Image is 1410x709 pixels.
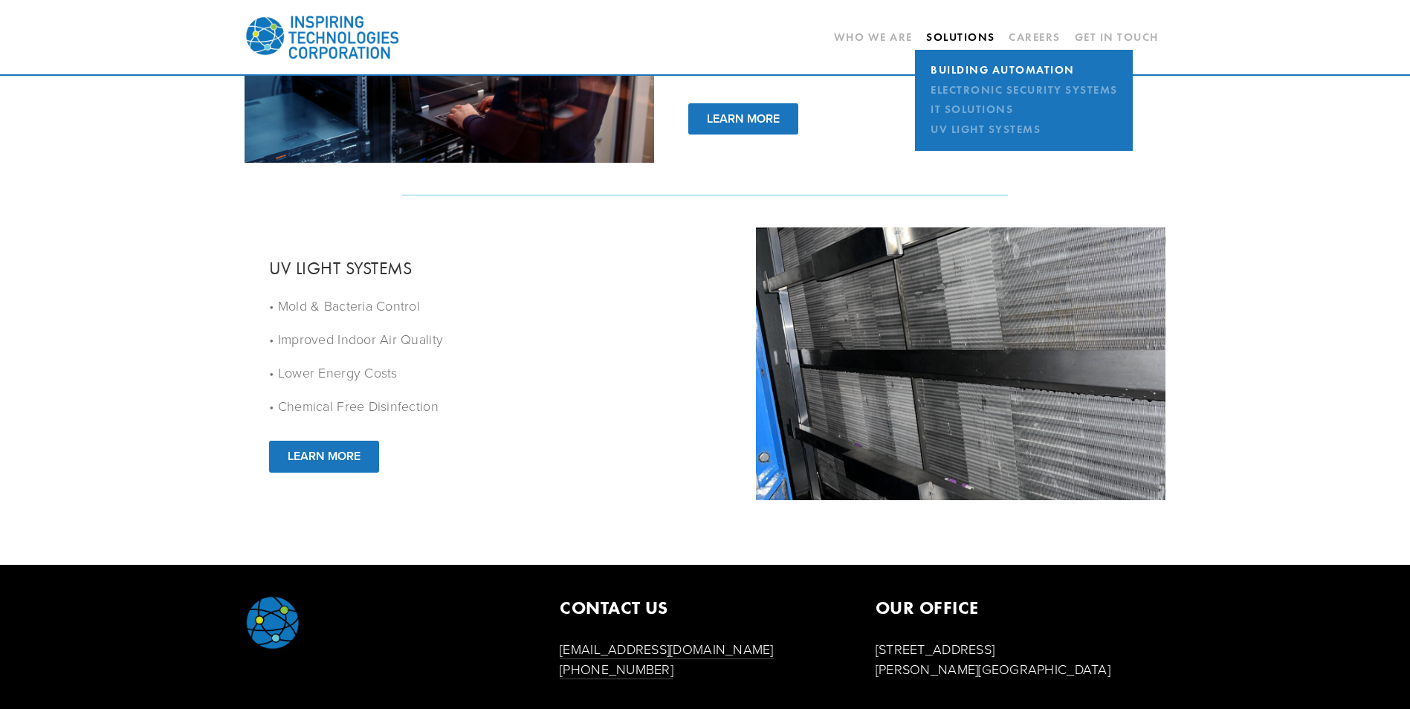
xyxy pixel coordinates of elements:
strong: OUR OFFICE [876,597,979,618]
p: [STREET_ADDRESS] [PERSON_NAME][GEOGRAPHIC_DATA] [876,639,1166,679]
p: • Mold & Bacteria Control [269,296,721,316]
a: [PHONE_NUMBER] [560,660,673,679]
img: ITC-Globe_CMYK.png [245,595,300,650]
a: [EMAIL_ADDRESS][DOMAIN_NAME] [560,640,774,659]
a: Who We Are [834,25,913,50]
strong: CONTACT US [560,597,668,618]
a: Solutions [926,30,995,44]
a: LEARN MORE [269,441,379,472]
p: • Improved Indoor Air Quality [269,329,721,349]
a: Electronic Security Systems [926,80,1122,100]
p: • Chemical Free Disinfection [269,396,721,416]
a: Building Automation [926,61,1122,80]
a: Get In Touch [1075,25,1159,50]
a: LEARN MORE [688,103,798,135]
a: UV Light Systems [926,120,1122,139]
p: UV LIGHT SYSTEMS [269,258,413,279]
img: Inspiring Technologies Corp – A Building Technologies Company [245,4,401,71]
p: • Lower Energy Costs [269,363,721,383]
a: IT Solutions [926,100,1122,120]
a: Careers [1009,25,1061,50]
